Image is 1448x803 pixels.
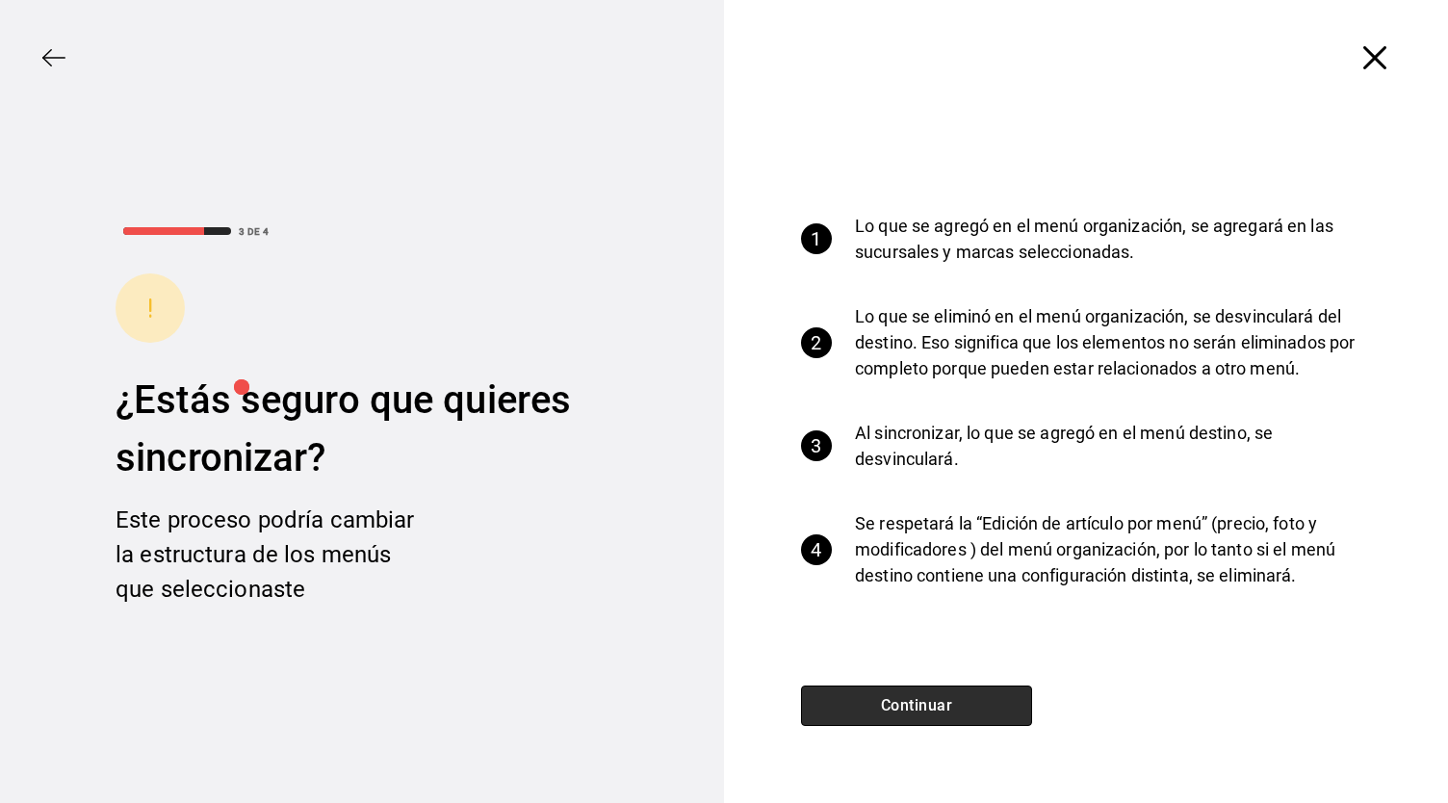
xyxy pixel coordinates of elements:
p: Al sincronizar, lo que se agregó en el menú destino, se desvinculará. [855,420,1356,472]
div: 3 [801,430,832,461]
p: Lo que se eliminó en el menú organización, se desvinculará del destino. Eso significa que los ele... [855,303,1356,381]
div: 4 [801,534,832,565]
p: Lo que se agregó en el menú organización, se agregará en las sucursales y marcas seleccionadas. [855,213,1356,265]
div: ¿Estás seguro que quieres sincronizar? [116,372,608,487]
p: Se respetará la “Edición de artículo por menú” (precio, foto y modificadores ) del menú organizac... [855,510,1356,588]
div: 3 DE 4 [239,224,269,239]
div: 1 [801,223,832,254]
div: Este proceso podría cambiar la estructura de los menús que seleccionaste [116,503,424,607]
div: 2 [801,327,832,358]
button: Continuar [801,686,1032,726]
